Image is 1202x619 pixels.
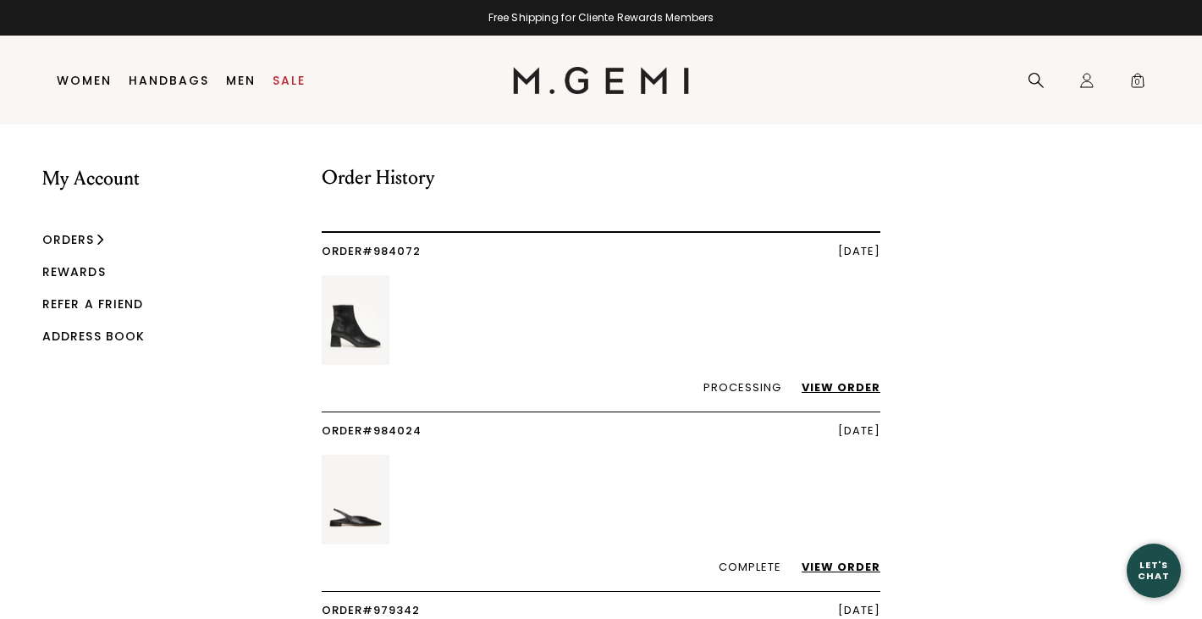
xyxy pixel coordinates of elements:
span: 0 [1129,75,1146,92]
a: Rewards [42,263,106,280]
a: View Order [785,559,880,575]
a: Order#984072 [322,243,421,259]
a: Orders [42,231,95,248]
div: Processing [322,382,880,395]
div: Order History [322,167,880,233]
a: Refer a Friend [42,296,143,312]
div: [DATE] [838,605,880,617]
div: Let's Chat [1127,560,1181,581]
a: Order#979342 [322,602,420,618]
div: Complete [322,561,880,574]
a: Men [226,74,256,87]
a: Address Book [42,328,145,345]
a: Order#984024 [322,423,422,439]
a: View Order [785,379,880,395]
li: My Account [42,168,145,232]
div: [DATE] [838,246,880,258]
img: small chevron [96,234,103,245]
a: Handbags [129,74,209,87]
div: [DATE] [838,425,880,438]
img: M.Gemi [513,67,690,94]
a: Sale [273,74,306,87]
a: Women [57,74,112,87]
